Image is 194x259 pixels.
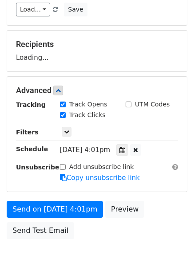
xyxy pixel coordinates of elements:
strong: Tracking [16,101,46,108]
label: Track Opens [69,100,107,109]
div: Loading... [16,39,178,63]
span: [DATE] 4:01pm [60,146,110,154]
label: Track Clicks [69,110,106,120]
strong: Filters [16,129,39,136]
label: Add unsubscribe link [69,162,134,172]
strong: Schedule [16,145,48,153]
h5: Recipients [16,39,178,49]
a: Preview [105,201,144,218]
h5: Advanced [16,86,178,95]
button: Save [64,3,87,16]
a: Copy unsubscribe link [60,174,140,182]
iframe: Chat Widget [150,216,194,259]
label: UTM Codes [135,100,170,109]
a: Load... [16,3,50,16]
a: Send Test Email [7,222,74,239]
strong: Unsubscribe [16,164,59,171]
a: Send on [DATE] 4:01pm [7,201,103,218]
